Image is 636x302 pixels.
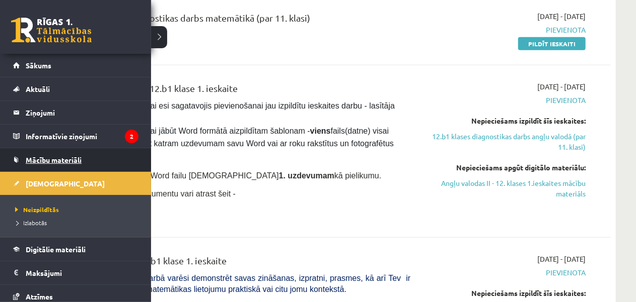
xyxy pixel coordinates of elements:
span: Aktuāli [26,84,50,93]
div: Angļu valoda II JK 12.b1 klase 1. ieskaite [76,81,410,100]
a: 12.b1 klases diagnostikas darbs angļu valodā (par 11. klasi) [426,131,586,152]
a: Maksājumi [13,261,138,284]
span: Pievieno sagatavoto Word failu [DEMOGRAPHIC_DATA] kā pielikumu. [76,171,381,180]
span: Mācību materiāli [26,155,82,164]
a: Rīgas 1. Tālmācības vidusskola [11,18,92,43]
span: [DATE] - [DATE] [537,81,586,92]
span: [DEMOGRAPHIC_DATA] [26,179,105,188]
a: Mācību materiāli [13,148,138,171]
div: Matemātika JK 12.b1 klase 1. ieskaite [76,254,410,272]
a: Angļu valodas II - 12. klases 1.ieskaites mācību materiāls [426,178,586,199]
a: Izlabotās [13,218,141,227]
span: Digitālie materiāli [26,245,86,254]
i: 2 [125,130,138,143]
span: Sākums [26,61,51,70]
span: Neizpildītās [13,206,59,214]
strong: 1. uzdevumam [279,171,334,180]
a: Pildīt ieskaiti [518,37,586,50]
a: Sākums [13,54,138,77]
a: Neizpildītās [13,205,141,214]
legend: Ziņojumi [26,101,138,124]
legend: Maksājumi [26,261,138,284]
div: 12.b1 klases diagnostikas darbs matemātikā (par 11. klasi) [76,11,410,30]
a: Ziņojumi [13,101,138,124]
span: Izlabotās [13,219,47,227]
span: [PERSON_NAME], vai esi sagatavojis pievienošanai jau izpildītu ieskaites darbu - lasītāja dienasg... [76,102,397,160]
a: [DEMOGRAPHIC_DATA] [13,172,138,195]
span: [DATE] - [DATE] [537,254,586,264]
span: Pievienota [426,25,586,35]
a: Informatīvie ziņojumi2 [13,125,138,148]
span: Pievienota [426,95,586,106]
span: [DATE] - [DATE] [537,11,586,22]
span: [PERSON_NAME] darbā varēsi demonstrēt savas zināšanas, izpratni, prasmes, kā arī Tev ir iespēja d... [76,274,410,293]
div: Nepieciešams apgūt digitālo materiālu: [426,162,586,173]
a: Aktuāli [13,77,138,100]
span: Atzīmes [26,292,53,301]
div: Nepieciešams izpildīt šīs ieskaites: [426,116,586,126]
span: Aizpildāmo Word dokumentu vari atrast šeit - [76,189,236,198]
strong: viens [310,127,331,135]
a: Digitālie materiāli [13,238,138,261]
legend: Informatīvie ziņojumi [26,125,138,148]
div: Nepieciešams izpildīt šīs ieskaites: [426,288,586,298]
span: Pievienota [426,267,586,278]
